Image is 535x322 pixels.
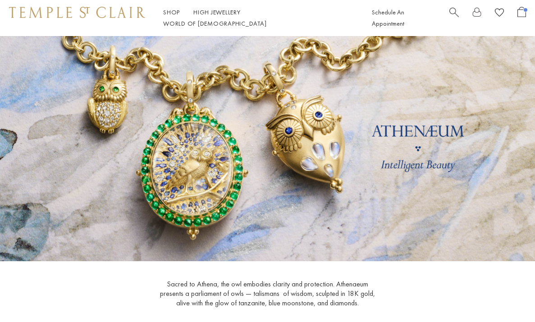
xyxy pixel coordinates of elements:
[163,7,352,29] nav: Main navigation
[517,7,526,29] a: Open Shopping Bag
[193,8,241,16] a: High JewelleryHigh Jewellery
[163,8,180,16] a: ShopShop
[490,280,526,313] iframe: Gorgias live chat messenger
[155,279,380,308] p: Sacred to Athena, the owl embodies clarity and protection. Athenaeum presents a parliament of owl...
[163,19,266,27] a: World of [DEMOGRAPHIC_DATA]World of [DEMOGRAPHIC_DATA]
[372,8,404,27] a: Schedule An Appointment
[9,7,145,18] img: Temple St. Clair
[449,7,459,29] a: Search
[495,7,504,21] a: View Wishlist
